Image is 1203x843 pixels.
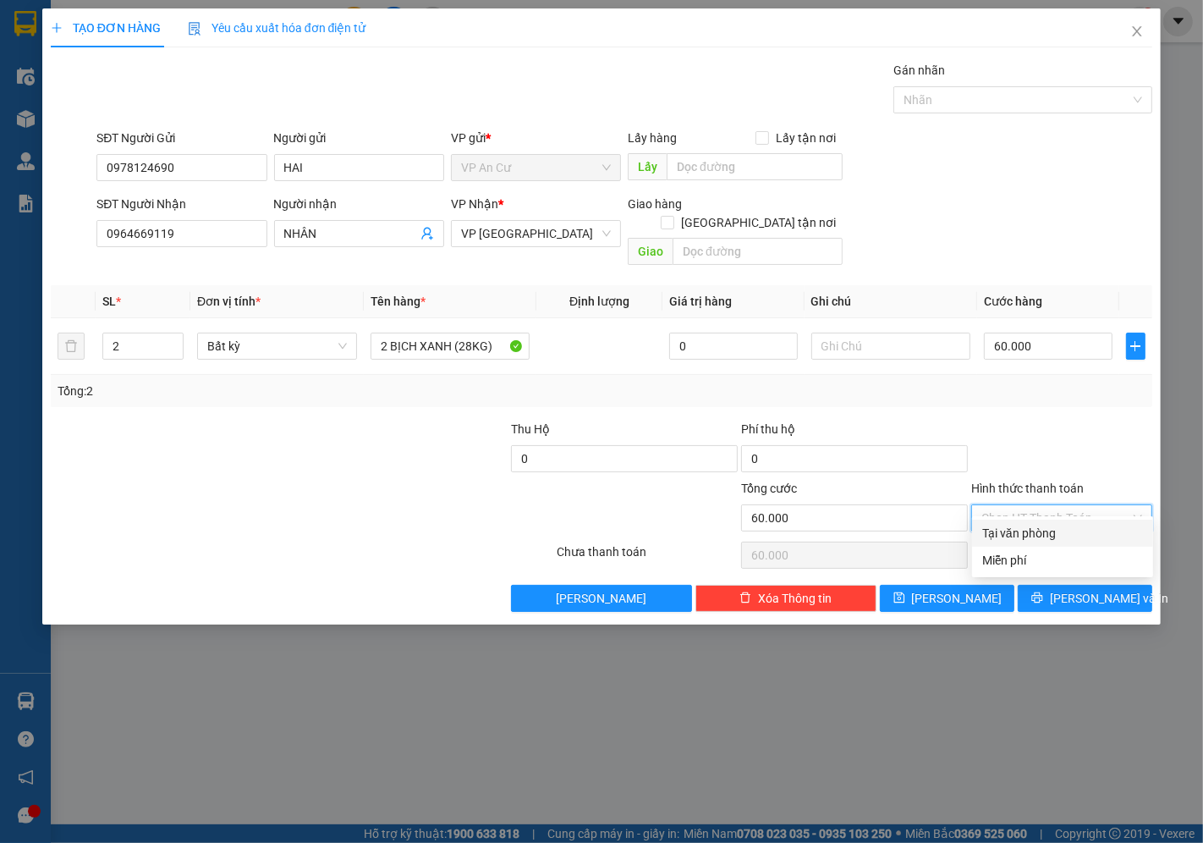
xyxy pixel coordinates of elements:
[984,295,1042,308] span: Cước hàng
[461,221,611,246] span: VP Sài Gòn
[371,333,530,360] input: VD: Bàn, Ghế
[880,585,1014,612] button: save[PERSON_NAME]
[188,22,201,36] img: icon
[96,195,266,213] div: SĐT Người Nhận
[188,21,366,35] span: Yêu cầu xuất hóa đơn điện tử
[274,195,444,213] div: Người nhận
[51,22,63,34] span: plus
[51,21,161,35] span: TẠO ĐƠN HÀNG
[1113,8,1161,56] button: Close
[673,238,843,265] input: Dọc đường
[371,295,426,308] span: Tên hàng
[96,129,266,147] div: SĐT Người Gửi
[893,592,905,605] span: save
[451,197,498,211] span: VP Nhận
[1127,339,1145,353] span: plus
[569,295,629,308] span: Định lượng
[982,551,1143,570] div: Miễn phí
[669,295,732,308] span: Giá trị hàng
[1018,585,1152,612] button: printer[PERSON_NAME] và In
[511,422,550,436] span: Thu Hộ
[982,524,1143,543] div: Tại văn phòng
[58,333,85,360] button: delete
[811,333,971,360] input: Ghi Chú
[102,295,116,308] span: SL
[1031,592,1043,605] span: printer
[197,295,261,308] span: Đơn vị tính
[207,333,347,359] span: Bất kỳ
[461,155,611,180] span: VP An Cư
[741,420,968,445] div: Phí thu hộ
[628,197,682,211] span: Giao hàng
[451,129,621,147] div: VP gửi
[628,153,667,180] span: Lấy
[511,585,692,612] button: [PERSON_NAME]
[805,285,978,318] th: Ghi chú
[1130,25,1144,38] span: close
[274,129,444,147] div: Người gửi
[912,589,1002,608] span: [PERSON_NAME]
[58,382,465,400] div: Tổng: 2
[893,63,945,77] label: Gán nhãn
[695,585,876,612] button: deleteXóa Thông tin
[971,482,1084,495] label: Hình thức thanh toán
[1126,333,1146,360] button: plus
[556,543,740,572] div: Chưa thanh toán
[1050,589,1168,608] span: [PERSON_NAME] và In
[667,153,843,180] input: Dọc đường
[674,213,843,232] span: [GEOGRAPHIC_DATA] tận nơi
[758,589,832,608] span: Xóa Thông tin
[769,129,843,147] span: Lấy tận nơi
[628,238,673,265] span: Giao
[741,482,797,495] span: Tổng cước
[669,333,797,360] input: 0
[628,131,677,145] span: Lấy hàng
[739,592,751,605] span: delete
[420,227,434,240] span: user-add
[557,589,647,608] span: [PERSON_NAME]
